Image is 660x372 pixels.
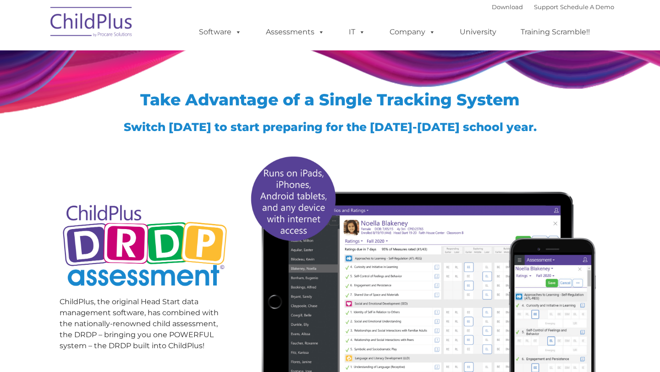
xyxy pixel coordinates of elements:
[511,23,599,41] a: Training Scramble!!
[492,3,614,11] font: |
[60,195,231,299] img: Copyright - DRDP Logo
[451,23,506,41] a: University
[340,23,374,41] a: IT
[124,120,537,134] span: Switch [DATE] to start preparing for the [DATE]-[DATE] school year.
[46,0,137,46] img: ChildPlus by Procare Solutions
[492,3,523,11] a: Download
[140,90,520,109] span: Take Advantage of a Single Tracking System
[257,23,334,41] a: Assessments
[60,297,219,350] span: ChildPlus, the original Head Start data management software, has combined with the nationally-ren...
[534,3,558,11] a: Support
[560,3,614,11] a: Schedule A Demo
[380,23,445,41] a: Company
[190,23,251,41] a: Software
